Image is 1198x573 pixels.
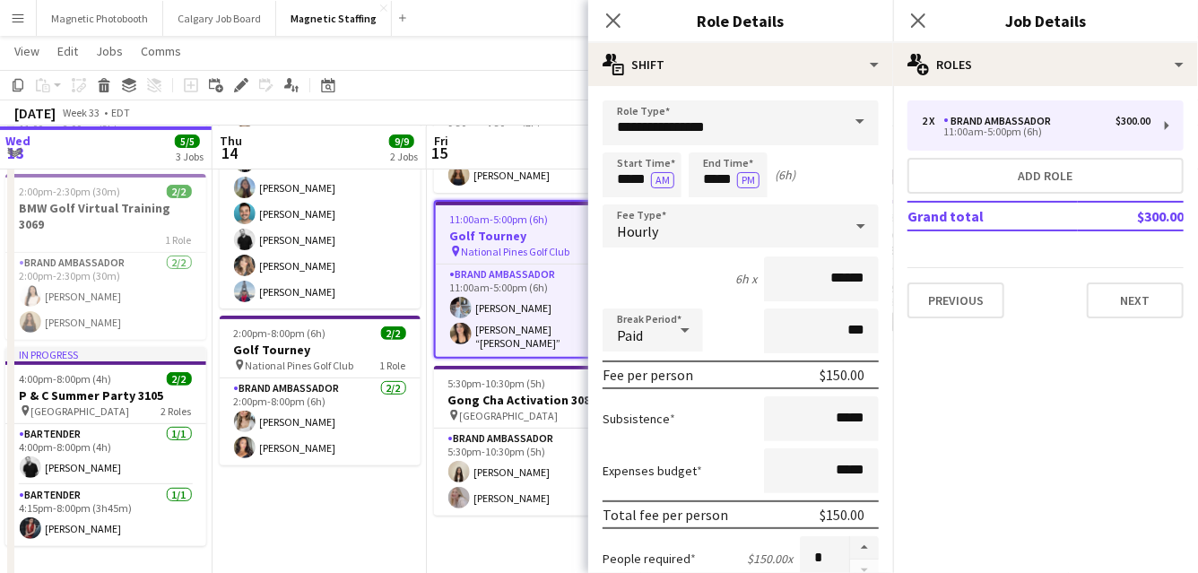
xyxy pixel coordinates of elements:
span: 4:00pm-8:00pm (4h) [20,372,112,386]
span: 2 Roles [161,404,192,418]
a: Comms [134,39,188,63]
span: Paid [617,326,643,344]
h3: Golf Tourney [220,342,421,358]
app-job-card: 5:30pm-10:30pm (5h)2/2Gong Cha Activation 3084 [GEOGRAPHIC_DATA]1 RoleBrand Ambassador2/25:30pm-1... [434,366,635,516]
div: Total fee per person [603,506,728,524]
span: Edit [57,43,78,59]
span: 1 Role [380,359,406,372]
span: View [14,43,39,59]
div: Fee per person [603,366,693,384]
span: Week 33 [59,106,104,119]
span: 1 Role [166,233,192,247]
label: People required [603,551,696,567]
div: $150.00 [820,366,864,384]
h3: Gong Cha Activation 3084 [434,392,635,408]
a: Jobs [89,39,130,63]
span: 2/2 [167,372,192,386]
div: (6h) [775,167,795,183]
div: 11:00am-5:00pm (6h) [922,127,1150,136]
button: Previous [907,282,1004,318]
span: 2/2 [167,185,192,198]
label: Expenses budget [603,463,702,479]
h3: Golf Tourney [436,228,633,244]
span: 15 [431,143,448,163]
app-job-card: In progress4:00pm-8:00pm (4h)2/2P & C Summer Party 3105 [GEOGRAPHIC_DATA]2 RolesBartender1/14:00p... [5,347,206,546]
button: Magnetic Staffing [276,1,392,36]
span: 2:00pm-2:30pm (30m) [20,185,121,198]
button: PM [737,172,760,188]
span: Jobs [96,43,123,59]
td: $300.00 [1078,202,1184,230]
div: [DATE] [14,104,56,122]
button: Calgary Job Board [163,1,276,36]
div: Shift [588,43,893,86]
span: Wed [5,133,30,149]
h3: Job Details [893,9,1198,32]
app-card-role: Brand Ambassador2/211:00am-5:00pm (6h)[PERSON_NAME][PERSON_NAME] “[PERSON_NAME]” [PERSON_NAME] [436,265,633,357]
span: National Pines Golf Club [246,359,354,372]
span: Fri [434,133,448,149]
span: 13 [3,143,30,163]
span: [GEOGRAPHIC_DATA] [460,409,559,422]
div: $300.00 [1116,115,1150,127]
app-job-card: 11:00am-5:00pm (6h)2/2Golf Tourney National Pines Golf Club1 RoleBrand Ambassador2/211:00am-5:00p... [434,200,635,359]
td: Grand total [907,202,1078,230]
app-card-role: Bartender1/14:00pm-8:00pm (4h)[PERSON_NAME] [5,424,206,485]
app-card-role: Brand Ambassador7/712:30pm-3:30pm (3h)[PERSON_NAME][PERSON_NAME][PERSON_NAME][PERSON_NAME][PERSON... [220,92,421,309]
app-job-card: 12:30pm-3:30pm (3h)7/7Oxford Activation 3123 [GEOGRAPHIC_DATA]1 RoleBrand Ambassador7/712:30pm-3:... [220,43,421,308]
span: 5:30pm-10:30pm (5h) [448,377,546,390]
button: AM [651,172,674,188]
span: 2/2 [381,326,406,340]
app-card-role: Brand Ambassador2/22:00pm-8:00pm (6h)[PERSON_NAME][PERSON_NAME] [220,378,421,465]
span: 11:00am-5:00pm (6h) [450,213,549,226]
div: 3 Jobs [176,150,204,163]
app-job-card: 2:00pm-8:00pm (6h)2/2Golf Tourney National Pines Golf Club1 RoleBrand Ambassador2/22:00pm-8:00pm ... [220,316,421,465]
button: Add role [907,158,1184,194]
app-job-card: 2:00pm-2:30pm (30m)2/2BMW Golf Virtual Training 30691 RoleBrand Ambassador2/22:00pm-2:30pm (30m)[... [5,174,206,340]
button: Magnetic Photobooth [37,1,163,36]
label: Subsistence [603,411,675,427]
span: Thu [220,133,242,149]
span: Hourly [617,222,658,240]
div: 6h x [735,271,757,287]
div: 2 x [922,115,943,127]
span: 5/5 [175,135,200,148]
div: In progress [5,347,206,361]
app-card-role: Brand Ambassador2/22:00pm-2:30pm (30m)[PERSON_NAME][PERSON_NAME] [5,253,206,340]
span: 2:00pm-8:00pm (6h) [234,326,326,340]
a: Edit [50,39,85,63]
h3: P & C Summer Party 3105 [5,387,206,404]
div: $150.00 x [747,551,793,567]
span: 14 [217,143,242,163]
span: 9/9 [389,135,414,148]
h3: Role Details [588,9,893,32]
div: Roles [893,43,1198,86]
app-card-role: Bartender1/14:15pm-8:00pm (3h45m)[PERSON_NAME] [5,485,206,546]
span: Comms [141,43,181,59]
span: National Pines Golf Club [462,245,570,258]
a: View [7,39,47,63]
div: $150.00 [820,506,864,524]
div: Brand Ambassador [943,115,1058,127]
button: Next [1087,282,1184,318]
h3: BMW Golf Virtual Training 3069 [5,200,206,232]
div: 2 Jobs [390,150,418,163]
span: [GEOGRAPHIC_DATA] [31,404,130,418]
div: EDT [111,106,130,119]
app-card-role: Brand Ambassador2/25:30pm-10:30pm (5h)[PERSON_NAME][PERSON_NAME] [434,429,635,516]
button: Increase [850,536,879,560]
